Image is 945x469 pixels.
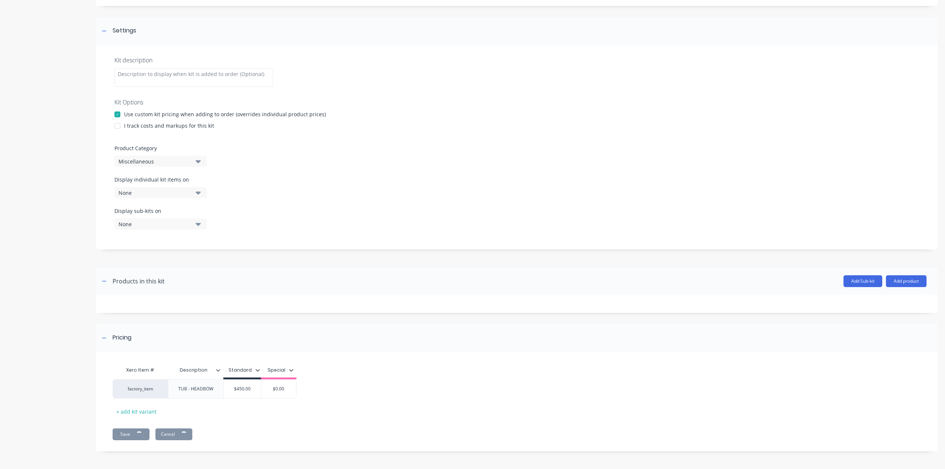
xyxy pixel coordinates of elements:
[113,333,131,342] div: Pricing
[114,98,919,107] div: Kit Options
[224,380,261,398] div: $450.00
[118,189,190,197] div: None
[168,361,219,379] div: Description
[172,384,219,394] div: TUB - HEADBOW
[260,380,297,398] div: $0.00
[264,365,297,376] button: Special
[124,122,214,130] div: I track costs and markups for this kit
[155,428,192,440] button: Cancel
[268,367,285,373] div: Special
[113,379,296,399] div: factory_itemTUB - HEADBOW$450.00$0.00
[120,386,161,392] div: factory_item
[114,176,207,183] label: Display individual kit items on
[843,275,882,287] button: Add Sub-kit
[168,363,223,377] div: Description
[114,56,919,65] div: Kit description
[113,26,136,35] div: Settings
[124,110,326,118] div: Use custom kit pricing when adding to order (overrides individual product prices)
[113,277,165,286] div: Products in this kit
[118,220,190,228] div: None
[225,365,264,376] button: Standard
[114,144,919,152] label: Product Category
[114,218,207,230] button: None
[228,367,252,373] div: Standard
[114,187,207,198] button: None
[113,406,160,417] div: + add kit variant
[118,158,190,165] div: Miscellaneous
[886,275,927,287] button: Add product
[114,156,207,167] button: Miscellaneous
[114,207,207,215] label: Display sub-kits on
[113,363,168,377] div: Xero Item #
[113,428,150,440] button: Save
